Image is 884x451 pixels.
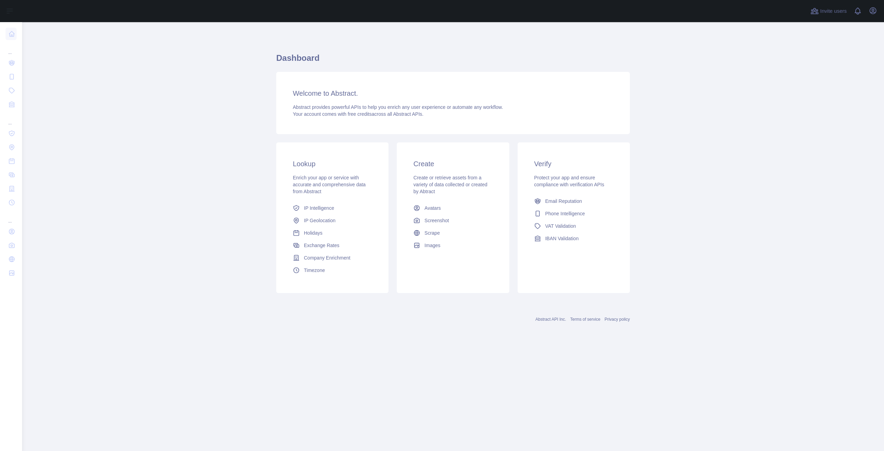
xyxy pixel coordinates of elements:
[413,175,487,194] span: Create or retrieve assets from a variety of data collected or created by Abtract
[424,242,440,249] span: Images
[293,104,503,110] span: Abstract provides powerful APIs to help you enrich any user experience or automate any workflow.
[293,159,372,169] h3: Lookup
[424,217,449,224] span: Screenshot
[536,317,566,322] a: Abstract API Inc.
[290,202,375,214] a: IP Intelligence
[290,214,375,227] a: IP Geolocation
[820,7,847,15] span: Invite users
[531,220,616,232] a: VAT Validation
[304,254,350,261] span: Company Enrichment
[290,264,375,276] a: Timezone
[304,242,339,249] span: Exchange Rates
[534,175,604,187] span: Protect your app and ensure compliance with verification APIs
[605,317,630,322] a: Privacy policy
[290,227,375,239] a: Holidays
[545,235,579,242] span: IBAN Validation
[809,6,848,17] button: Invite users
[6,112,17,126] div: ...
[545,198,582,205] span: Email Reputation
[531,232,616,245] a: IBAN Validation
[293,111,423,117] span: Your account comes with across all Abstract APIs.
[348,111,372,117] span: free credits
[304,229,323,236] span: Holidays
[424,229,440,236] span: Scrape
[534,159,613,169] h3: Verify
[570,317,600,322] a: Terms of service
[293,88,613,98] h3: Welcome to Abstract.
[411,202,495,214] a: Avatars
[290,239,375,252] a: Exchange Rates
[6,41,17,55] div: ...
[304,205,334,212] span: IP Intelligence
[545,210,585,217] span: Phone Intelligence
[304,267,325,274] span: Timezone
[290,252,375,264] a: Company Enrichment
[293,175,366,194] span: Enrich your app or service with accurate and comprehensive data from Abstract
[6,210,17,224] div: ...
[411,214,495,227] a: Screenshot
[545,223,576,229] span: VAT Validation
[411,239,495,252] a: Images
[531,195,616,207] a: Email Reputation
[304,217,336,224] span: IP Geolocation
[531,207,616,220] a: Phone Intelligence
[413,159,492,169] h3: Create
[424,205,441,212] span: Avatars
[411,227,495,239] a: Scrape
[276,53,630,69] h1: Dashboard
